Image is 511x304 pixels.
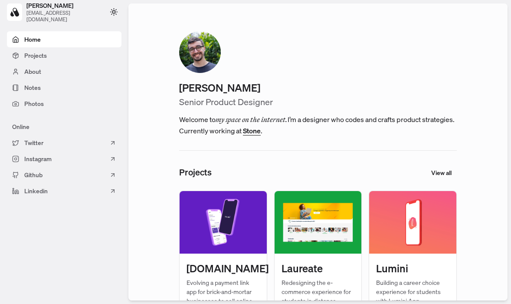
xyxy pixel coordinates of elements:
[243,126,261,135] a: Stone
[369,191,456,254] img: home_lumini-p-1080.png
[24,138,43,147] span: Twitter
[26,2,101,10] span: [PERSON_NAME]
[24,154,52,163] span: Instagram
[24,186,48,195] span: Linkedin
[24,170,43,179] span: Github
[26,10,101,23] span: [EMAIL_ADDRESS][DOMAIN_NAME]
[24,35,41,44] span: Home
[7,119,121,135] div: Online
[7,183,121,199] a: Linkedin
[7,96,121,112] a: Photos
[7,79,121,96] a: Notes
[24,51,47,60] span: Projects
[7,47,121,63] a: Projects
[24,99,44,108] span: Photos
[7,63,121,79] a: About
[275,191,362,254] img: Laureate-Home-p-1080.png
[179,166,212,179] h2: Projects
[243,127,261,134] button: Stone
[179,96,457,109] h2: Senior Product Designer
[216,115,288,124] em: my space on the internet.
[7,2,106,23] a: [PERSON_NAME][EMAIL_ADDRESS][DOMAIN_NAME]
[187,261,269,276] h3: [DOMAIN_NAME]
[7,151,121,167] a: Instagram
[7,31,121,47] a: Home
[180,191,267,254] img: linkme_home.png
[24,67,41,76] span: About
[24,83,41,92] span: Notes
[7,135,121,151] a: Twitter
[282,261,323,276] h3: Laureate
[426,165,457,180] a: View all
[376,261,408,276] h3: Lumini
[179,114,457,136] span: Welcome to I’m a designer who codes and crafts product strategies. Currently working at .
[179,31,221,73] img: Profile Picture
[7,167,121,183] a: Github
[179,80,457,96] h1: [PERSON_NAME]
